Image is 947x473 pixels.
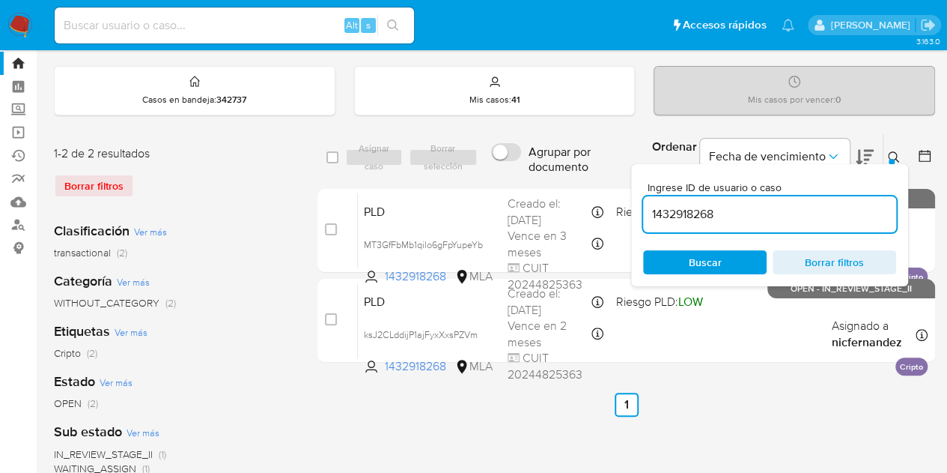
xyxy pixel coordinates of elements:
[916,35,940,47] span: 3.163.0
[366,18,371,32] span: s
[920,17,936,33] a: Salir
[782,19,794,31] a: Notificaciones
[377,15,408,36] button: search-icon
[683,17,767,33] span: Accesos rápidos
[346,18,358,32] span: Alt
[830,18,915,32] p: nicolas.fernandezallen@mercadolibre.com
[55,16,414,35] input: Buscar usuario o caso...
